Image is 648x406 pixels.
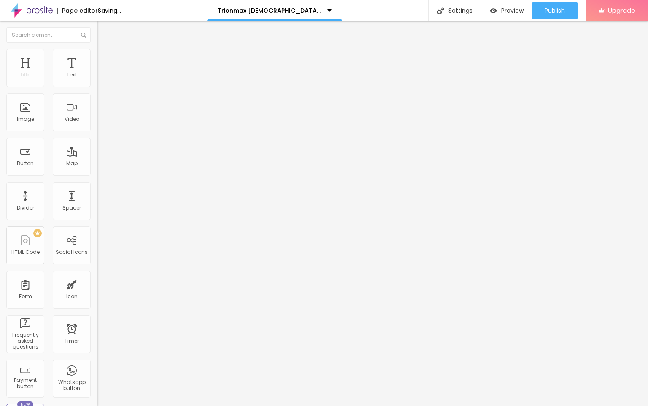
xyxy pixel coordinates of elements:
div: Map [66,161,78,166]
div: Spacer [62,205,81,211]
div: Icon [66,294,78,300]
span: Publish [545,7,565,14]
img: Icone [437,7,444,14]
span: Upgrade [608,7,635,14]
iframe: Editor [97,21,648,406]
div: HTML Code [11,249,40,255]
div: Saving... [98,8,121,14]
div: Title [20,72,30,78]
div: Payment button [8,377,42,390]
div: Divider [17,205,34,211]
button: Preview [481,2,532,19]
div: Text [67,72,77,78]
div: Frequently asked questions [8,332,42,350]
img: view-1.svg [490,7,497,14]
div: Whatsapp button [55,379,88,392]
div: Video [65,116,79,122]
div: Form [19,294,32,300]
span: Preview [501,7,524,14]
div: Page editor [57,8,98,14]
div: Social Icons [56,249,88,255]
p: Trionmax [DEMOGRAPHIC_DATA][MEDICAL_DATA] Enhance Performance, Power, and Endurance [218,8,321,14]
img: Icone [81,33,86,38]
button: Publish [532,2,578,19]
input: Search element [6,27,91,43]
div: Button [17,161,34,166]
div: Image [17,116,34,122]
div: Timer [65,338,79,344]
